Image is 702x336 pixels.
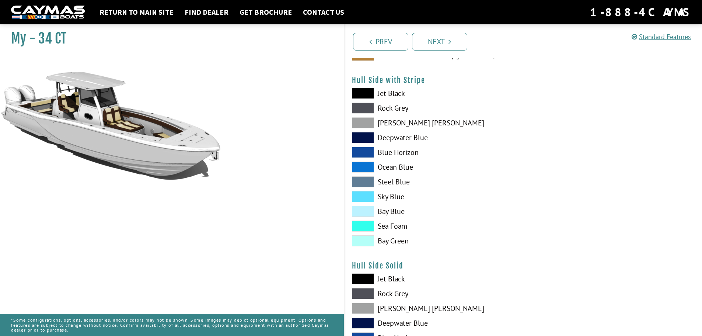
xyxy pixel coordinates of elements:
[352,235,516,246] label: Bay Green
[352,288,516,299] label: Rock Grey
[352,176,516,187] label: Steel Blue
[96,7,177,17] a: Return to main site
[11,30,325,47] h1: My - 34 CT
[352,76,695,85] h4: Hull Side with Stripe
[412,33,467,51] a: Next
[353,33,408,51] a: Prev
[352,273,516,284] label: Jet Black
[632,32,691,41] a: Standard Features
[181,7,232,17] a: Find Dealer
[352,103,516,114] label: Rock Grey
[299,7,348,17] a: Contact Us
[352,318,516,329] label: Deepwater Blue
[590,4,691,20] div: 1-888-4CAYMAS
[11,6,85,19] img: white-logo-c9c8dbefe5ff5ceceb0f0178aa75bf4bb51f6bca0971e226c86eb53dfe498488.png
[352,147,516,158] label: Blue Horizon
[11,314,333,336] p: *Some configurations, options, accessories, and/or colors may not be shown. Some images may depic...
[352,117,516,128] label: [PERSON_NAME] [PERSON_NAME]
[352,191,516,202] label: Sky Blue
[352,88,516,99] label: Jet Black
[352,206,516,217] label: Bay Blue
[352,221,516,232] label: Sea Foam
[236,7,296,17] a: Get Brochure
[352,132,516,143] label: Deepwater Blue
[352,261,695,270] h4: Hull Side Solid
[352,162,516,173] label: Ocean Blue
[352,303,516,314] label: [PERSON_NAME] [PERSON_NAME]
